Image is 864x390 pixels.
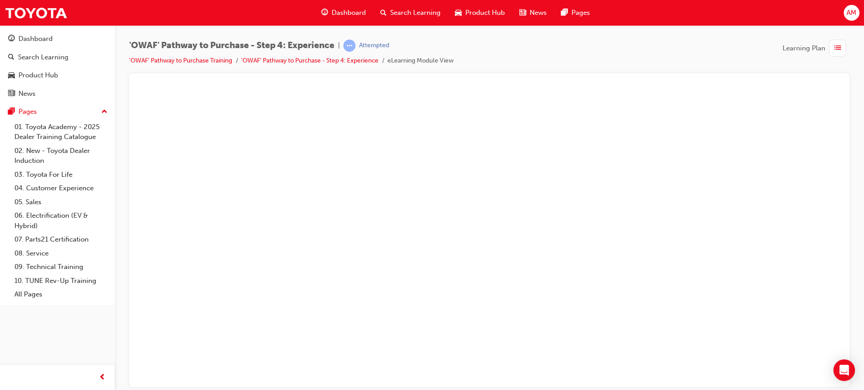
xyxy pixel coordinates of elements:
[4,103,111,120] button: Pages
[332,8,366,18] span: Dashboard
[314,4,373,22] a: guage-iconDashboard
[4,3,67,23] img: Trak
[8,35,15,43] span: guage-icon
[8,72,15,80] span: car-icon
[11,274,111,288] a: 10. TUNE Rev-Up Training
[18,70,58,81] div: Product Hub
[833,359,855,381] div: Open Intercom Messenger
[18,107,37,117] div: Pages
[783,40,850,57] button: Learning Plan
[561,7,568,18] span: pages-icon
[4,67,111,84] a: Product Hub
[11,181,111,195] a: 04. Customer Experience
[129,40,334,51] span: 'OWAF' Pathway to Purchase - Step 4: Experience
[448,4,512,22] a: car-iconProduct Hub
[11,168,111,182] a: 03. Toyota For Life
[338,40,340,51] span: |
[4,49,111,66] a: Search Learning
[844,5,859,21] button: AM
[387,56,454,66] li: eLearning Module View
[380,7,387,18] span: search-icon
[11,195,111,209] a: 05. Sales
[18,34,53,44] div: Dashboard
[8,108,15,116] span: pages-icon
[11,209,111,233] a: 06. Electrification (EV & Hybrid)
[18,52,68,63] div: Search Learning
[4,29,111,103] button: DashboardSearch LearningProduct HubNews
[8,90,15,98] span: news-icon
[11,287,111,301] a: All Pages
[554,4,597,22] a: pages-iconPages
[11,260,111,274] a: 09. Technical Training
[129,57,232,64] a: 'OWAF' Pathway to Purchase Training
[11,233,111,247] a: 07. Parts21 Certification
[4,31,111,47] a: Dashboard
[343,40,355,52] span: learningRecordVerb_ATTEMPT-icon
[512,4,554,22] a: news-iconNews
[834,43,841,54] span: list-icon
[373,4,448,22] a: search-iconSearch Learning
[18,89,36,99] div: News
[571,8,590,18] span: Pages
[390,8,441,18] span: Search Learning
[321,7,328,18] span: guage-icon
[4,85,111,102] a: News
[783,43,825,54] span: Learning Plan
[101,106,108,118] span: up-icon
[359,41,389,50] div: Attempted
[530,8,547,18] span: News
[11,247,111,260] a: 08. Service
[455,7,462,18] span: car-icon
[846,8,856,18] span: AM
[11,144,111,168] a: 02. New - Toyota Dealer Induction
[465,8,505,18] span: Product Hub
[8,54,14,62] span: search-icon
[241,57,378,64] a: 'OWAF' Pathway to Purchase - Step 4: Experience
[99,372,106,383] span: prev-icon
[519,7,526,18] span: news-icon
[11,120,111,144] a: 01. Toyota Academy - 2025 Dealer Training Catalogue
